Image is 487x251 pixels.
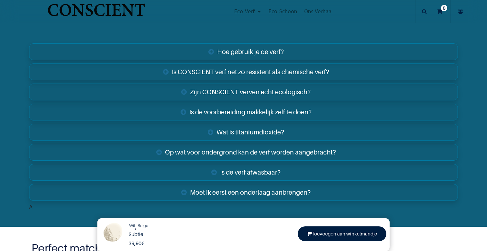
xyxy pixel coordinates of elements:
b: € [128,240,144,246]
span: Beige [138,223,148,228]
a: Op wat voor ondergrond kan de verf worden aangebracht? [29,144,458,161]
sup: 0 [441,5,447,11]
a: Is de verf afwasbaar? [29,164,458,181]
span: Wit [129,223,135,228]
a: Is CONSCIENT verf net zo resistent als chemische verf? [29,63,458,80]
span: Eco-Schoon [268,7,297,15]
a: Wat is titaniumdioxide? [29,124,458,141]
img: Product Image [101,222,125,246]
a: Zijn CONSCIENT verven echt ecologisch? [29,84,458,100]
h1: Subtiel [128,231,247,237]
span: Ons Verhaal [304,7,333,15]
li: , [129,222,137,231]
div: A [24,42,463,216]
a: Toevoegen aan winkelmandje [298,226,386,241]
span: Eco-Verf [234,7,255,15]
a: Is de voorbereiding makkelijk zelf te doen? [29,104,458,120]
span: 39,90 [128,240,141,246]
a: Wit [129,222,135,231]
a: Beige [138,222,148,229]
a: Hoe gebruik je de verf? [29,43,458,60]
a: Moet ik eerst een onderlaag aanbrengen? [29,184,458,201]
